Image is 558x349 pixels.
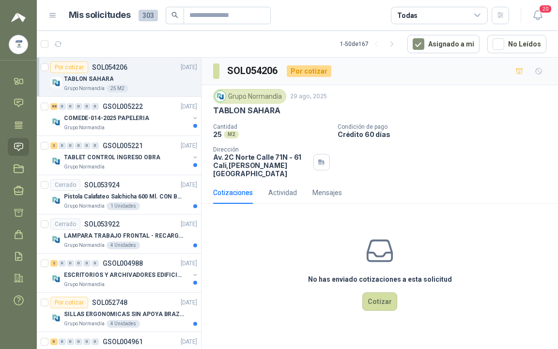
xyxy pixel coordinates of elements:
a: 88 0 0 0 0 0 GSOL005222[DATE] Company LogoCOMEDE-014-2025 PAPELERIAGrupo Normandía [50,101,199,132]
div: M2 [224,131,239,138]
p: [DATE] [181,298,197,307]
div: Actividad [268,187,297,198]
div: Por cotizar [50,61,88,73]
a: 3 0 0 0 0 0 GSOL005221[DATE] Company LogoTABLET CONTROL INGRESO OBRAGrupo Normandía [50,140,199,171]
div: 0 [92,142,99,149]
p: GSOL004961 [103,338,143,345]
p: TABLON SAHARA [64,75,113,84]
div: 0 [59,338,66,345]
p: GSOL005221 [103,142,143,149]
div: Cotizaciones [213,187,253,198]
span: 303 [139,10,158,21]
img: Company Logo [215,91,226,102]
img: Company Logo [50,77,62,89]
p: LAMPARA TRABAJO FRONTAL - RECARGABLE [64,231,185,241]
div: 0 [75,103,82,110]
p: [DATE] [181,259,197,268]
p: Dirección [213,146,310,153]
div: 6 [50,338,58,345]
p: Crédito 60 días [338,130,554,138]
p: [DATE] [181,63,197,72]
p: SOL053922 [84,221,120,228]
div: 88 [50,103,58,110]
img: Company Logo [50,234,62,245]
div: 0 [92,103,99,110]
span: search [171,12,178,18]
div: 0 [83,142,91,149]
a: Por cotizarSOL054206[DATE] Company LogoTABLON SAHARAGrupo Normandía25 M2 [37,58,201,97]
span: 20 [539,4,552,14]
a: CerradoSOL053924[DATE] Company LogoPistola Calafateo Salchicha 600 Ml. CON BOQUILLAGrupo Normandí... [37,175,201,214]
p: 29 ago, 2025 [290,92,327,101]
div: Cerrado [50,218,80,230]
img: Company Logo [50,273,62,285]
p: Av. 2C Norte Calle 71N - 61 Cali , [PERSON_NAME][GEOGRAPHIC_DATA] [213,153,310,178]
button: No Leídos [487,35,546,53]
p: Grupo Normandía [64,163,105,171]
div: Cerrado [50,179,80,191]
div: Mensajes [312,187,342,198]
h1: Mis solicitudes [69,8,131,22]
div: 0 [67,260,74,267]
div: 4 Unidades [107,320,140,328]
p: COMEDE-014-2025 PAPELERIA [64,114,149,123]
p: ESCRITORIOS Y ARCHIVADORES EDIFICIO E [64,271,185,280]
img: Logo peakr [11,12,26,23]
img: Company Logo [9,35,28,54]
div: 4 Unidades [107,242,140,249]
div: 0 [67,103,74,110]
div: 0 [59,142,66,149]
button: 20 [529,7,546,24]
div: 0 [92,260,99,267]
div: 1 Unidades [107,202,140,210]
img: Company Logo [50,155,62,167]
div: 3 [50,142,58,149]
p: [DATE] [181,181,197,190]
p: TABLON SAHARA [213,106,280,116]
img: Company Logo [50,116,62,128]
button: Cotizar [362,292,397,311]
a: CerradoSOL053922[DATE] Company LogoLAMPARA TRABAJO FRONTAL - RECARGABLEGrupo Normandía4 Unidades [37,214,201,254]
div: Por cotizar [50,297,88,308]
div: 0 [75,260,82,267]
h3: No has enviado cotizaciones a esta solicitud [308,274,452,285]
div: 2 [50,260,58,267]
p: GSOL004988 [103,260,143,267]
button: Asignado a mi [407,35,480,53]
p: 25 [213,130,222,138]
p: Grupo Normandía [64,242,105,249]
p: Grupo Normandía [64,124,105,132]
div: 0 [67,338,74,345]
div: 0 [67,142,74,149]
p: [DATE] [181,337,197,347]
p: Pistola Calafateo Salchicha 600 Ml. CON BOQUILLA [64,192,185,201]
p: Grupo Normandía [64,281,105,288]
div: 0 [83,338,91,345]
p: GSOL005222 [103,103,143,110]
a: Por cotizarSOL052748[DATE] Company LogoSILLAS ERGONOMICAS SIN APOYA BRAZOSGrupo Normandía4 Unidades [37,293,201,332]
div: 1 - 50 de 167 [340,36,400,52]
p: TABLET CONTROL INGRESO OBRA [64,153,160,162]
h3: SOL054206 [227,63,279,78]
div: 0 [75,338,82,345]
p: Grupo Normandía [64,85,105,92]
div: 0 [59,260,66,267]
div: Por cotizar [287,65,331,77]
div: 25 M2 [107,85,128,92]
p: SOL054206 [92,64,127,71]
div: Grupo Normandía [213,89,286,104]
p: SILLAS ERGONOMICAS SIN APOYA BRAZOS [64,310,185,319]
p: SOL052748 [92,299,127,306]
div: 0 [75,142,82,149]
p: [DATE] [181,220,197,229]
p: Cantidad [213,123,330,130]
div: 0 [83,103,91,110]
p: [DATE] [181,141,197,151]
p: Condición de pago [338,123,554,130]
div: 0 [83,260,91,267]
div: 0 [59,103,66,110]
p: SOL053924 [84,182,120,188]
p: Grupo Normandía [64,202,105,210]
a: 2 0 0 0 0 0 GSOL004988[DATE] Company LogoESCRITORIOS Y ARCHIVADORES EDIFICIO EGrupo Normandía [50,258,199,288]
img: Company Logo [50,195,62,206]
